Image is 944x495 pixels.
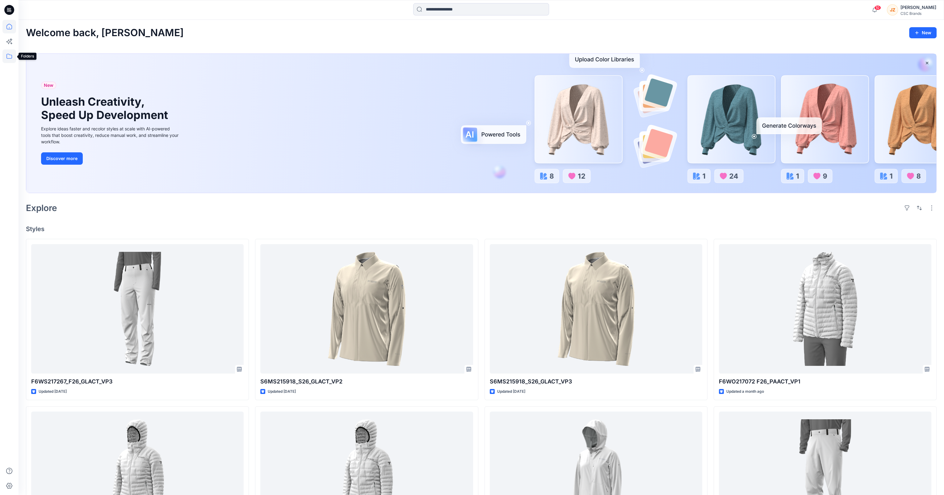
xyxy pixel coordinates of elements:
[268,388,296,395] p: Updated [DATE]
[719,244,931,374] a: F6WO217072 F26_PAACT_VP1
[719,377,931,386] p: F6WO217072 F26_PAACT_VP1
[39,388,67,395] p: Updated [DATE]
[909,27,937,38] button: New
[41,152,180,165] a: Discover more
[490,244,702,374] a: S6MS215918_S26_GLACT_VP3
[26,225,937,233] h4: Styles
[900,4,936,11] div: [PERSON_NAME]
[260,244,473,374] a: S6MS215918_S26_GLACT_VP2
[497,388,525,395] p: Updated [DATE]
[44,82,53,89] span: New
[31,244,244,374] a: F6WS217267_F26_GLACT_VP3
[887,4,898,15] div: JZ
[900,11,936,16] div: CSC Brands
[31,377,244,386] p: F6WS217267_F26_GLACT_VP3
[41,95,171,122] h1: Unleash Creativity, Speed Up Development
[41,125,180,145] div: Explore ideas faster and recolor styles at scale with AI-powered tools that boost creativity, red...
[41,152,83,165] button: Discover more
[874,5,881,10] span: 10
[490,377,702,386] p: S6MS215918_S26_GLACT_VP3
[26,27,184,39] h2: Welcome back, [PERSON_NAME]
[260,377,473,386] p: S6MS215918_S26_GLACT_VP2
[26,203,57,213] h2: Explore
[726,388,764,395] p: Updated a month ago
